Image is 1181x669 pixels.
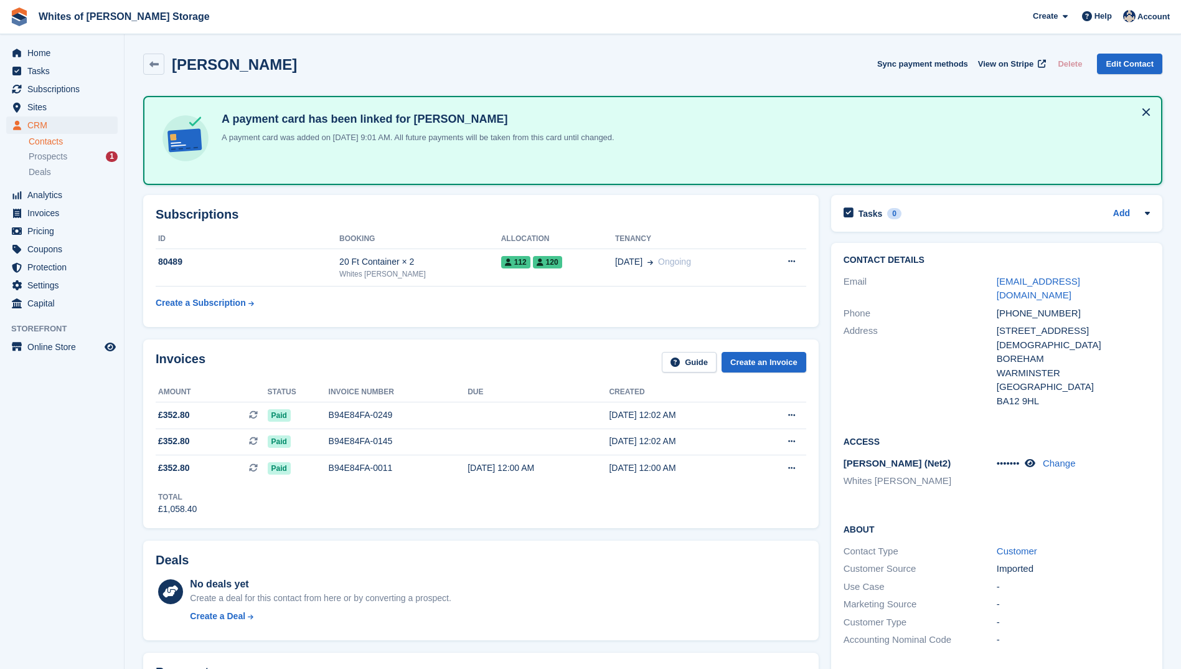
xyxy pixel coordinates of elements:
[997,597,1150,612] div: -
[158,462,190,475] span: £352.80
[1043,458,1076,468] a: Change
[339,255,501,268] div: 20 Ft Container × 2
[1137,11,1170,23] span: Account
[156,229,339,249] th: ID
[501,256,530,268] span: 112
[501,229,615,249] th: Allocation
[997,562,1150,576] div: Imported
[156,553,189,567] h2: Deals
[29,136,118,148] a: Contacts
[329,409,468,422] div: B94E84FA-0249
[997,633,1150,647] div: -
[844,275,997,303] div: Email
[27,98,102,116] span: Sites
[997,380,1150,394] div: [GEOGRAPHIC_DATA]
[217,131,614,144] p: A payment card was added on [DATE] 9:01 AM. All future payments will be taken from this card unti...
[533,256,562,268] span: 120
[997,306,1150,321] div: [PHONE_NUMBER]
[844,458,951,468] span: [PERSON_NAME] (Net2)
[997,324,1150,352] div: [STREET_ADDRESS][DEMOGRAPHIC_DATA]
[609,462,750,475] div: [DATE] 12:00 AM
[859,208,883,219] h2: Tasks
[10,7,29,26] img: stora-icon-8386f47178a22dfd0bd8f6a31ec36ba5ce8667c1dd55bd0f319d3a0aa187defe.svg
[844,474,997,488] li: Whites [PERSON_NAME]
[887,208,901,219] div: 0
[1123,10,1136,22] img: Wendy
[6,277,118,294] a: menu
[29,150,118,163] a: Prospects 1
[27,222,102,240] span: Pricing
[27,259,102,276] span: Protection
[27,204,102,222] span: Invoices
[27,295,102,312] span: Capital
[844,523,1150,535] h2: About
[172,56,297,73] h2: [PERSON_NAME]
[844,306,997,321] div: Phone
[997,366,1150,381] div: WARMINSTER
[329,435,468,448] div: B94E84FA-0145
[844,615,997,630] div: Customer Type
[609,435,750,448] div: [DATE] 12:02 AM
[156,382,268,402] th: Amount
[1094,10,1112,22] span: Help
[844,597,997,612] div: Marketing Source
[6,295,118,312] a: menu
[190,610,245,623] div: Create a Deal
[615,229,757,249] th: Tenancy
[468,382,609,402] th: Due
[1113,207,1130,221] a: Add
[27,277,102,294] span: Settings
[997,394,1150,409] div: BA12 9HL
[268,435,291,448] span: Paid
[844,580,997,594] div: Use Case
[29,166,51,178] span: Deals
[156,352,205,372] h2: Invoices
[190,592,451,605] div: Create a deal for this contact from here or by converting a prospect.
[997,276,1080,301] a: [EMAIL_ADDRESS][DOMAIN_NAME]
[159,112,212,164] img: card-linked-ebf98d0992dc2aeb22e95c0e3c79077019eb2392cfd83c6a337811c24bc77127.svg
[27,338,102,356] span: Online Store
[27,186,102,204] span: Analytics
[468,462,609,475] div: [DATE] 12:00 AM
[11,323,124,335] span: Storefront
[658,257,691,267] span: Ongoing
[997,352,1150,366] div: BOREHAM
[844,562,997,576] div: Customer Source
[997,580,1150,594] div: -
[978,58,1033,70] span: View on Stripe
[722,352,806,372] a: Create an Invoice
[1053,54,1087,74] button: Delete
[158,435,190,448] span: £352.80
[1097,54,1162,74] a: Edit Contact
[27,44,102,62] span: Home
[329,462,468,475] div: B94E84FA-0011
[6,80,118,98] a: menu
[27,116,102,134] span: CRM
[877,54,968,74] button: Sync payment methods
[6,204,118,222] a: menu
[1033,10,1058,22] span: Create
[158,491,197,503] div: Total
[6,259,118,276] a: menu
[6,116,118,134] a: menu
[268,409,291,422] span: Paid
[29,166,118,179] a: Deals
[217,112,614,126] h4: A payment card has been linked for [PERSON_NAME]
[973,54,1048,74] a: View on Stripe
[997,615,1150,630] div: -
[615,255,642,268] span: [DATE]
[609,409,750,422] div: [DATE] 12:02 AM
[156,297,246,310] div: Create a Subscription
[662,352,717,372] a: Guide
[339,229,501,249] th: Booking
[844,255,1150,265] h2: Contact Details
[156,255,339,268] div: 80489
[190,610,451,623] a: Create a Deal
[844,435,1150,447] h2: Access
[844,544,997,559] div: Contact Type
[6,62,118,80] a: menu
[268,382,329,402] th: Status
[997,546,1037,556] a: Customer
[158,409,190,422] span: £352.80
[156,292,254,315] a: Create a Subscription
